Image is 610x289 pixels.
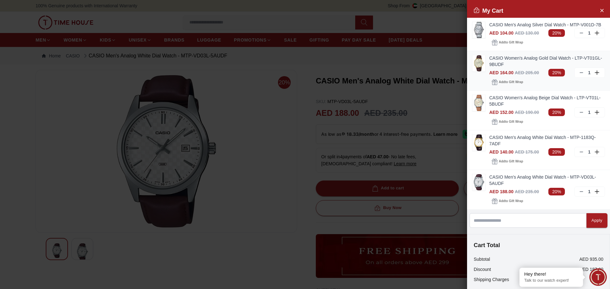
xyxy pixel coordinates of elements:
a: CASIO Men's Analog Silver Dial Watch - MTP-V001D-7B [489,22,605,28]
span: 20% [548,69,565,76]
span: Add to Gift Wrap [499,39,523,46]
a: CASIO Women's Analog Beige Dial Watch - LTP-VT01L-5BUDF [489,95,605,107]
span: AED 130.00 [515,30,539,36]
p: 1 [587,149,592,155]
button: Close Account [597,5,607,15]
span: 20% [548,148,565,156]
p: Subtotal [474,256,490,262]
h4: Cart Total [474,241,603,250]
img: ... [472,55,485,71]
span: AED 152.00 [489,110,513,115]
div: Chat Widget [589,268,607,286]
button: Addto Gift Wrap [489,38,525,47]
img: ... [472,22,485,38]
div: Hey there! [524,271,578,277]
span: Add to Gift Wrap [499,158,523,165]
p: AED 935.00 [579,256,604,262]
span: AED 104.00 [489,30,513,36]
span: AED 188.00 [489,189,513,194]
span: AED 235.00 [515,189,539,194]
p: 1 [587,69,592,76]
p: 1 [587,109,592,115]
p: Shipping Charges [474,276,509,284]
img: ... [472,135,485,151]
button: Addto Gift Wrap [489,197,525,206]
span: 20% [548,29,565,37]
button: Addto Gift Wrap [489,157,525,166]
a: CASIO Men's Analog White Dial Watch - MTP-1183Q-7ADF [489,134,605,147]
span: AED 190.00 [515,110,539,115]
span: AED 164.00 [489,70,513,75]
span: AED 140.00 [489,149,513,154]
img: ... [472,95,485,111]
button: Addto Gift Wrap [489,117,525,126]
p: Talk to our watch expert! [524,278,578,283]
img: ... [472,174,485,190]
p: AED 187.00 [579,266,604,273]
p: 1 [587,188,592,195]
p: 1 [587,30,592,36]
a: CASIO Men's Analog White Dial Watch - MTP-VD03L-5AUDF [489,174,605,187]
button: Apply [586,213,607,228]
span: Add to Gift Wrap [499,79,523,85]
p: Discount [474,266,491,273]
span: 20% [548,108,565,116]
div: Apply [592,217,602,224]
span: Add to Gift Wrap [499,198,523,204]
a: CASIO Women's Analog Gold Dial Watch - LTP-VT01GL-9BUDF [489,55,605,68]
span: Add to Gift Wrap [499,119,523,125]
h2: My Cart [473,6,503,15]
span: AED 205.00 [515,70,539,75]
span: AED 175.00 [515,149,539,154]
span: 20% [548,188,565,195]
button: Addto Gift Wrap [489,78,525,87]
